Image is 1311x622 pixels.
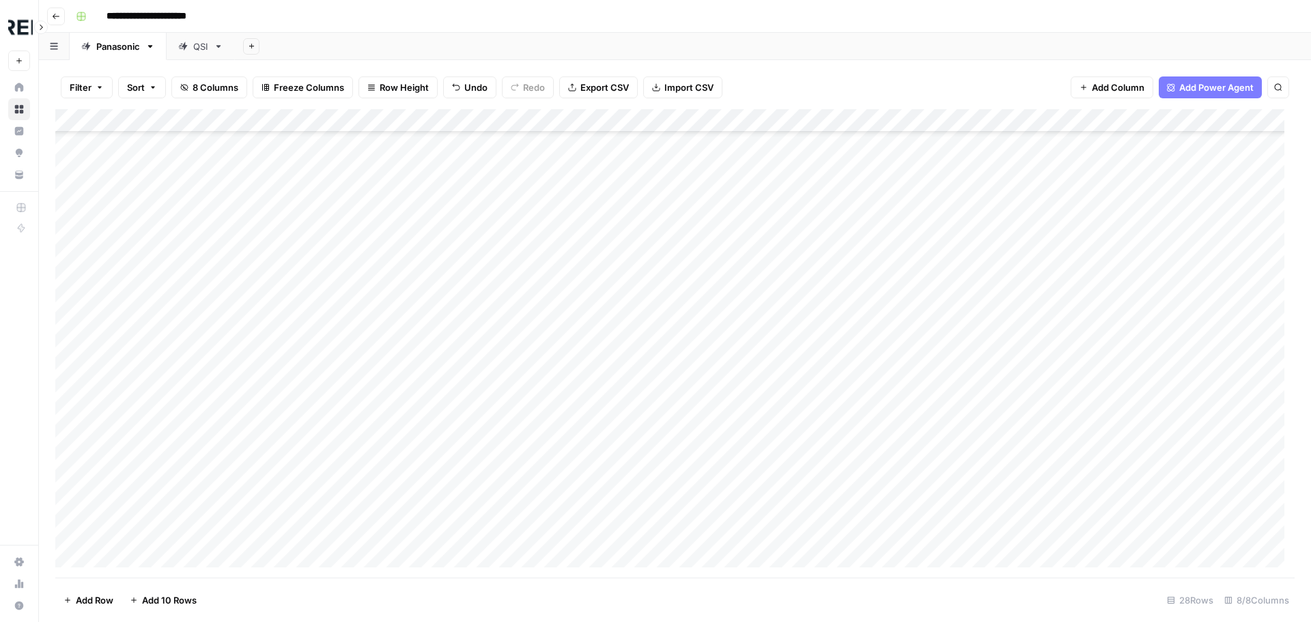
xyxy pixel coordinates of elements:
[127,81,145,94] span: Sort
[70,81,91,94] span: Filter
[8,76,30,98] a: Home
[118,76,166,98] button: Sort
[8,98,30,120] a: Browse
[464,81,488,94] span: Undo
[8,551,30,573] a: Settings
[70,33,167,60] a: Panasonic
[8,164,30,186] a: Your Data
[8,11,30,45] button: Workspace: Threepipe Reply
[55,589,122,611] button: Add Row
[96,40,140,53] div: Panasonic
[8,595,30,617] button: Help + Support
[8,142,30,164] a: Opportunities
[1159,76,1262,98] button: Add Power Agent
[502,76,554,98] button: Redo
[167,33,235,60] a: QSI
[193,40,208,53] div: QSI
[122,589,205,611] button: Add 10 Rows
[1219,589,1295,611] div: 8/8 Columns
[1179,81,1254,94] span: Add Power Agent
[8,120,30,142] a: Insights
[274,81,344,94] span: Freeze Columns
[523,81,545,94] span: Redo
[8,16,33,40] img: Threepipe Reply Logo
[358,76,438,98] button: Row Height
[559,76,638,98] button: Export CSV
[253,76,353,98] button: Freeze Columns
[61,76,113,98] button: Filter
[1092,81,1144,94] span: Add Column
[193,81,238,94] span: 8 Columns
[580,81,629,94] span: Export CSV
[380,81,429,94] span: Row Height
[1071,76,1153,98] button: Add Column
[76,593,113,607] span: Add Row
[142,593,197,607] span: Add 10 Rows
[643,76,722,98] button: Import CSV
[443,76,496,98] button: Undo
[8,573,30,595] a: Usage
[1161,589,1219,611] div: 28 Rows
[171,76,247,98] button: 8 Columns
[664,81,714,94] span: Import CSV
